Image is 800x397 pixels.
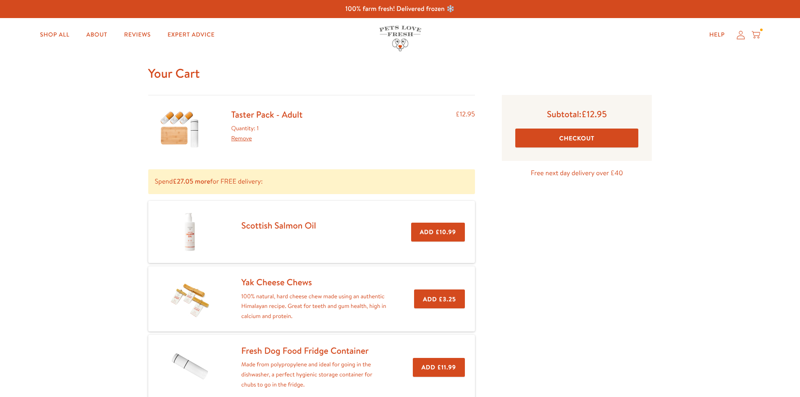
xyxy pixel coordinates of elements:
img: Taster Pack - Adult [159,109,201,149]
p: Made from polypropylene and ideal for going in the dishwasher, a perfect hygienic storage contain... [241,360,386,389]
a: About [79,26,114,43]
img: Scottish Salmon Oil [169,211,211,253]
a: Remove [231,134,252,142]
h1: Your Cart [148,65,652,82]
p: Subtotal: [515,108,638,120]
span: £12.95 [582,108,607,120]
a: Scottish Salmon Oil [241,219,316,231]
a: Fresh Dog Food Fridge Container [241,344,369,357]
img: Fresh Dog Food Fridge Container [169,347,211,387]
a: Taster Pack - Adult [231,108,303,121]
b: £27.05 more [173,177,210,186]
button: Checkout [515,129,638,147]
a: Reviews [118,26,157,43]
a: Yak Cheese Chews [241,276,312,288]
a: Expert Advice [161,26,221,43]
button: Add £10.99 [411,223,465,242]
p: 100% natural, hard cheese chew made using an authentic Himalayan recipe. Great for teeth and gum ... [241,292,388,321]
p: Free next day delivery over £40 [502,168,652,179]
p: Spend for FREE delivery: [148,169,475,194]
img: Yak Cheese Chews [169,278,211,320]
div: £12.95 [456,109,475,149]
a: Help [703,26,732,43]
div: Quantity: 1 [231,124,303,144]
button: Add £11.99 [413,358,465,377]
a: Shop All [33,26,76,43]
img: Pets Love Fresh [379,26,421,51]
button: Add £3.25 [414,289,465,308]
